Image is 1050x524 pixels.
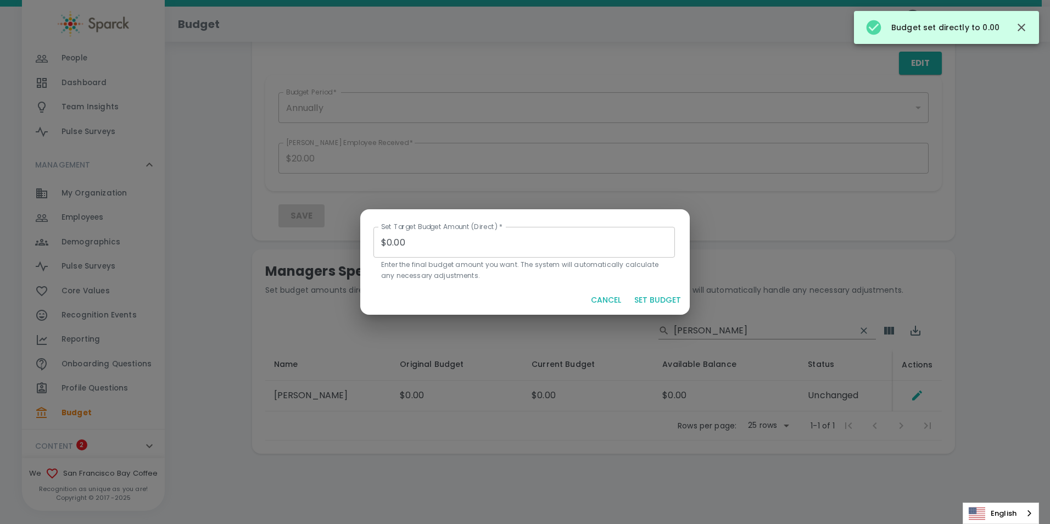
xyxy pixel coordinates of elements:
a: English [963,503,1038,523]
div: Budget set directly to 0.00 [865,14,999,41]
button: SET BUDGET [630,290,685,310]
button: CANCEL [587,290,625,310]
p: Enter the final budget amount you want. The system will automatically calculate any necessary adj... [381,259,667,281]
aside: Language selected: English [963,503,1039,524]
div: Language [963,503,1039,524]
label: Set Target Budget Amount (Direct) [381,222,502,231]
